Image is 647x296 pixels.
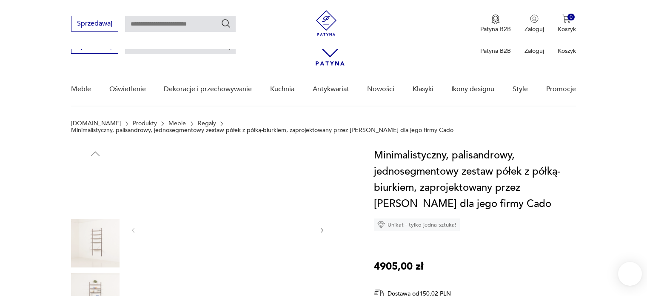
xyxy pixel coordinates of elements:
[314,10,339,36] img: Patyna - sklep z meblami i dekoracjami vintage
[480,47,511,55] p: Patyna B2B
[524,25,544,33] p: Zaloguj
[491,14,500,24] img: Ikona medalu
[71,127,453,134] p: Minimalistyczny, palisandrowy, jednosegmentowy zestaw półek z półką-biurkiem, zaprojektowany prze...
[109,73,146,106] a: Oświetlenie
[270,73,294,106] a: Kuchnia
[133,120,157,127] a: Produkty
[524,47,544,55] p: Zaloguj
[71,16,118,32] button: Sprzedawaj
[480,25,511,33] p: Patyna B2B
[562,14,571,23] img: Ikona koszyka
[513,73,528,106] a: Style
[377,221,385,229] img: Ikona diamentu
[71,73,91,106] a: Meble
[168,120,186,127] a: Meble
[221,18,231,29] button: Szukaj
[618,262,642,286] iframe: Smartsupp widget button
[374,147,576,212] h1: Minimalistyczny, palisandrowy, jednosegmentowy zestaw półek z półką-biurkiem, zaprojektowany prze...
[71,164,120,213] img: Zdjęcie produktu Minimalistyczny, palisandrowy, jednosegmentowy zestaw półek z półką-biurkiem, za...
[374,259,423,275] p: 4905,00 zł
[480,14,511,33] button: Patyna B2B
[567,14,575,21] div: 0
[524,14,544,33] button: Zaloguj
[530,14,539,23] img: Ikonka użytkownika
[546,73,576,106] a: Promocje
[480,14,511,33] a: Ikona medaluPatyna B2B
[198,120,216,127] a: Regały
[374,218,460,231] div: Unikat - tylko jedna sztuka!
[558,47,576,55] p: Koszyk
[558,14,576,33] button: 0Koszyk
[71,43,118,49] a: Sprzedawaj
[71,120,121,127] a: [DOMAIN_NAME]
[451,73,494,106] a: Ikony designu
[367,73,394,106] a: Nowości
[413,73,433,106] a: Klasyki
[164,73,252,106] a: Dekoracje i przechowywanie
[71,219,120,267] img: Zdjęcie produktu Minimalistyczny, palisandrowy, jednosegmentowy zestaw półek z półką-biurkiem, za...
[313,73,349,106] a: Antykwariat
[558,25,576,33] p: Koszyk
[71,21,118,27] a: Sprzedawaj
